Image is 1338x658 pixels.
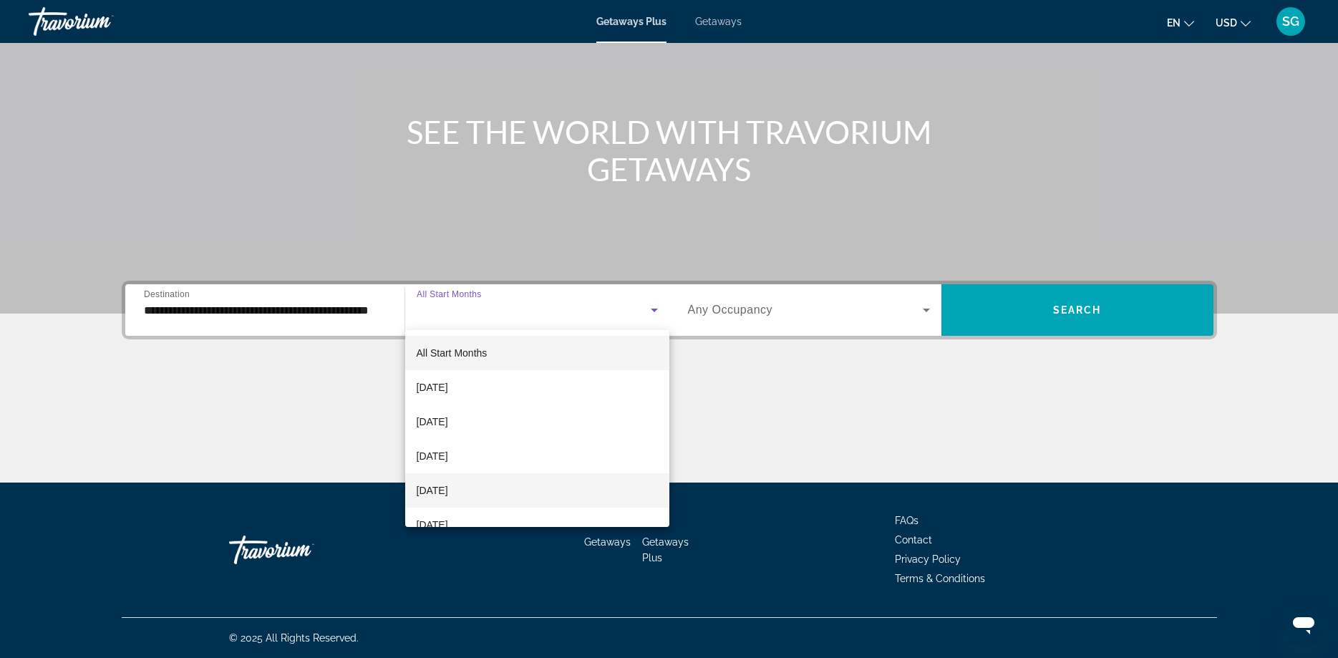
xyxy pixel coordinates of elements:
span: [DATE] [417,413,448,430]
span: [DATE] [417,482,448,499]
span: All Start Months [417,347,488,359]
span: [DATE] [417,379,448,396]
iframe: Button to launch messaging window [1281,601,1327,647]
span: [DATE] [417,516,448,533]
span: [DATE] [417,447,448,465]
